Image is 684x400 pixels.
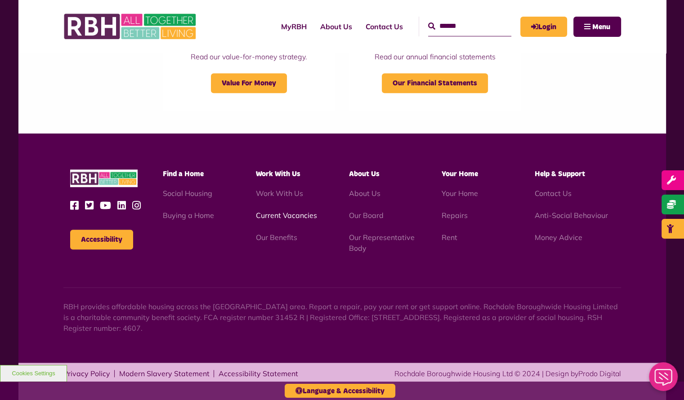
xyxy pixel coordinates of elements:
[70,169,138,187] img: RBH
[442,233,457,242] a: Rent
[644,360,684,400] iframe: Netcall Web Assistant for live chat
[256,211,317,220] a: Current Vacancies
[256,189,303,198] a: Work With Us
[442,189,478,198] a: Your Home
[520,17,567,37] a: MyRBH
[349,233,414,253] a: Our Representative Body
[349,189,380,198] a: About Us
[63,9,198,44] img: RBH
[578,369,621,378] a: Prodo Digital
[256,170,300,178] span: Work With Us
[163,211,214,220] a: Buying a Home
[70,230,133,249] button: Accessibility
[535,189,572,198] a: Contact Us
[535,233,582,242] a: Money Advice
[535,170,585,178] span: Help & Support
[285,384,395,398] button: Language & Accessibility
[573,17,621,37] button: Navigation
[359,14,410,39] a: Contact Us
[274,14,313,39] a: MyRBH
[313,14,359,39] a: About Us
[256,233,297,242] a: Our Benefits
[211,73,287,93] span: Value For Money
[63,370,110,377] a: Privacy Policy
[382,73,488,93] span: Our Financial Statements
[163,189,212,198] a: Social Housing
[394,368,621,379] div: Rochdale Boroughwide Housing Ltd © 2024 | Design by
[428,17,511,36] input: Search
[367,51,503,62] p: Read our annual financial statements
[592,23,610,31] span: Menu
[119,370,210,377] a: Modern Slavery Statement
[442,211,468,220] a: Repairs
[219,370,298,377] a: Accessibility Statement
[63,301,621,333] p: RBH provides affordable housing across the [GEOGRAPHIC_DATA] area. Report a repair, pay your rent...
[442,170,478,178] span: Your Home
[349,170,379,178] span: About Us
[181,51,317,62] p: Read our value-for-money strategy.
[163,170,204,178] span: Find a Home
[349,211,383,220] a: Our Board
[535,211,608,220] a: Anti-Social Behaviour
